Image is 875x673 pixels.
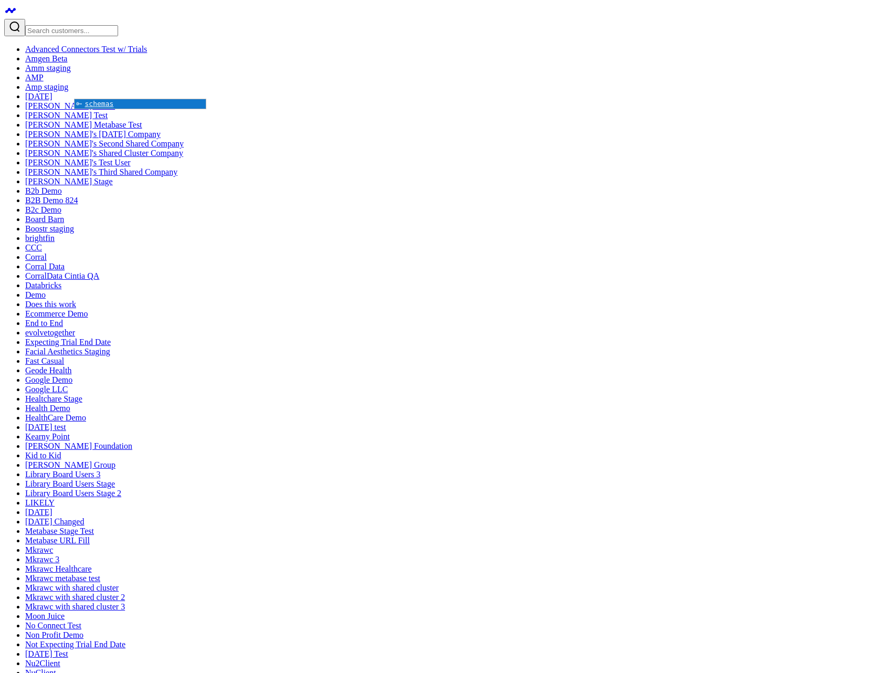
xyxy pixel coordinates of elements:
[4,19,25,36] button: Search customers button
[25,564,92,573] a: Mkrawc Healthcare
[25,300,76,309] a: Does this work
[85,100,114,108] span: schemas
[25,432,70,441] a: Kearny Point
[25,196,78,205] a: B2B Demo 824
[25,309,88,318] a: Ecommerce Demo
[25,470,101,479] a: Library Board Users 3
[25,366,71,375] a: Geode Health
[25,243,42,252] a: CCC
[25,82,68,91] a: Amp staging
[25,479,115,488] a: Library Board Users Stage
[25,64,71,72] a: Amm staging
[25,186,62,195] a: B2b Demo
[25,659,60,668] a: Nu2Client
[25,319,63,328] a: End to End
[25,545,53,554] a: Mkrawc
[25,356,64,365] a: Fast Casual
[25,215,64,224] a: Board Barn
[25,517,84,526] a: [DATE] Changed
[25,649,68,658] a: [DATE] Test
[25,25,118,36] input: Search customers input
[25,205,61,214] a: B2c Demo
[25,375,72,384] a: Google Demo
[25,338,111,346] a: Expecting Trial End Date
[25,262,65,271] a: Corral Data
[25,177,113,186] a: [PERSON_NAME] Stage
[25,593,125,602] a: Mkrawc with shared cluster 2
[25,92,52,101] a: [DATE]
[25,555,59,564] a: Mkrawc 3
[25,111,108,120] a: [PERSON_NAME] Test
[25,234,55,243] a: brightfin
[25,404,70,413] a: Health Demo
[25,498,55,507] a: LIKELY
[25,281,61,290] a: Databricks
[25,460,115,469] a: [PERSON_NAME] Group
[25,253,47,261] a: Corral
[25,413,86,422] a: HealthCare Demo
[25,602,125,611] a: Mkrawc with shared cluster 3
[25,527,94,535] a: Metabase Stage Test
[25,394,82,403] a: Healtchare Stage
[25,149,183,157] a: [PERSON_NAME]'s Shared Cluster Company
[25,139,184,148] a: [PERSON_NAME]'s Second Shared Company
[25,120,142,129] a: [PERSON_NAME] Metabase Test
[25,640,125,649] a: Not Expecting Trial End Date
[25,328,75,337] a: evolvetogether
[25,347,110,356] a: Facial Aesthetics Staging
[25,574,100,583] a: Mkrawc metabase test
[25,271,99,280] a: CorralData Cintia QA
[25,489,121,498] a: Library Board Users Stage 2
[25,290,46,299] a: Demo
[25,167,177,176] a: [PERSON_NAME]'s Third Shared Company
[25,224,74,233] a: Boostr staging
[25,45,147,54] a: Advanced Connectors Test w/ Trials
[25,451,61,460] a: Kid to Kid
[25,612,65,621] a: Moon Juice
[25,423,66,432] a: [DATE] test
[25,536,90,545] a: Metabase URL Fill
[25,621,81,630] a: No Connect Test
[25,583,119,592] a: Mkrawc with shared cluster
[25,441,132,450] a: [PERSON_NAME] Foundation
[25,54,67,63] a: Amgen Beta
[25,73,44,82] a: AMP
[75,99,206,109] ul: Completions
[25,630,83,639] a: Non Profit Demo
[25,508,52,517] a: [DATE]
[25,385,68,394] a: Google LLC
[25,130,161,139] a: [PERSON_NAME]'s [DATE] Company
[25,158,131,167] a: [PERSON_NAME]'s Test User
[25,101,115,110] a: [PERSON_NAME] 31725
